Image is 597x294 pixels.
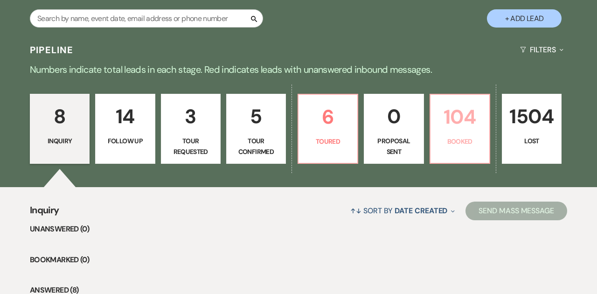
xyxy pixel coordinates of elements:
[364,94,423,164] a: 0Proposal Sent
[508,136,555,146] p: Lost
[465,202,567,220] button: Send Mass Message
[30,254,567,266] li: Bookmarked (0)
[232,136,280,157] p: Tour Confirmed
[298,94,358,164] a: 6Toured
[436,136,484,147] p: Booked
[95,94,155,164] a: 14Follow Up
[395,206,447,216] span: Date Created
[508,101,555,132] p: 1504
[502,94,562,164] a: 1504Lost
[516,37,567,62] button: Filters
[430,94,490,164] a: 104Booked
[232,101,280,132] p: 5
[36,101,83,132] p: 8
[487,9,562,28] button: + Add Lead
[30,203,59,223] span: Inquiry
[36,136,83,146] p: Inquiry
[101,101,149,132] p: 14
[304,136,352,147] p: Toured
[161,94,221,164] a: 3Tour Requested
[436,101,484,133] p: 104
[30,223,567,235] li: Unanswered (0)
[304,101,352,133] p: 6
[347,198,458,223] button: Sort By Date Created
[30,94,90,164] a: 8Inquiry
[370,136,417,157] p: Proposal Sent
[167,136,215,157] p: Tour Requested
[30,9,263,28] input: Search by name, event date, email address or phone number
[350,206,361,216] span: ↑↓
[370,101,417,132] p: 0
[167,101,215,132] p: 3
[226,94,286,164] a: 5Tour Confirmed
[30,43,74,56] h3: Pipeline
[101,136,149,146] p: Follow Up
